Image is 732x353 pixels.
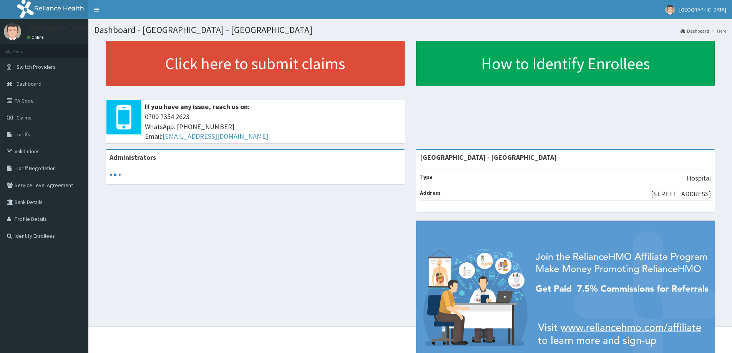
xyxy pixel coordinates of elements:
p: Hospital [687,173,711,183]
a: [EMAIL_ADDRESS][DOMAIN_NAME] [163,132,268,141]
b: Administrators [110,153,156,162]
span: Dashboard [17,80,41,87]
img: User Image [665,5,675,15]
b: If you have any issue, reach us on: [145,102,250,111]
a: Online [27,35,45,40]
a: How to Identify Enrollees [416,41,715,86]
span: Tariff Negotiation [17,165,56,172]
b: Type [420,174,433,181]
span: Claims [17,114,32,121]
span: 0700 7354 2623 WhatsApp: [PHONE_NUMBER] Email: [145,112,401,141]
li: Here [710,28,726,34]
img: User Image [4,23,21,40]
a: Dashboard [681,28,709,34]
strong: [GEOGRAPHIC_DATA] - [GEOGRAPHIC_DATA] [420,153,557,162]
span: Tariffs [17,131,30,138]
p: [STREET_ADDRESS] [651,189,711,199]
a: Click here to submit claims [106,41,405,86]
svg: audio-loading [110,169,121,181]
h1: Dashboard - [GEOGRAPHIC_DATA] - [GEOGRAPHIC_DATA] [94,25,726,35]
span: [GEOGRAPHIC_DATA] [679,6,726,13]
b: Address [420,189,441,196]
p: [GEOGRAPHIC_DATA] [27,25,90,32]
span: Switch Providers [17,63,56,70]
